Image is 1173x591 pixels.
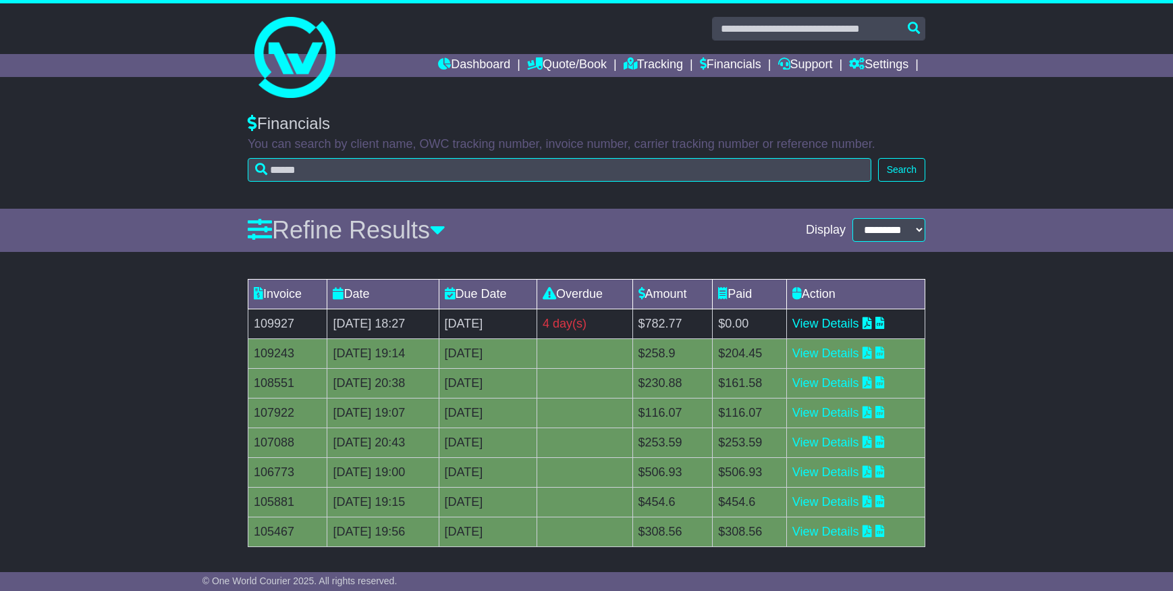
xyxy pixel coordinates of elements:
[327,309,439,338] td: [DATE] 18:27
[202,575,398,586] span: © One World Courier 2025. All rights reserved.
[792,525,859,538] a: View Details
[248,457,327,487] td: 106773
[713,279,787,309] td: Paid
[439,338,537,368] td: [DATE]
[713,428,787,457] td: $253.59
[632,279,713,309] td: Amount
[439,457,537,487] td: [DATE]
[439,428,537,457] td: [DATE]
[632,428,713,457] td: $253.59
[700,54,761,77] a: Financials
[439,368,537,398] td: [DATE]
[792,495,859,509] a: View Details
[248,216,445,244] a: Refine Results
[632,517,713,546] td: $308.56
[327,398,439,428] td: [DATE] 19:07
[778,54,833,77] a: Support
[713,309,787,338] td: $0.00
[713,487,787,517] td: $454.6
[527,54,607,77] a: Quote/Book
[248,398,327,428] td: 107922
[632,338,713,368] td: $258.9
[713,368,787,398] td: $161.58
[543,315,626,333] div: 4 day(s)
[792,406,859,419] a: View Details
[632,487,713,517] td: $454.6
[713,517,787,546] td: $308.56
[248,309,327,338] td: 109927
[327,428,439,457] td: [DATE] 20:43
[439,309,537,338] td: [DATE]
[248,338,327,368] td: 109243
[632,457,713,487] td: $506.93
[806,223,846,238] span: Display
[632,368,713,398] td: $230.88
[632,309,713,338] td: $782.77
[439,517,537,546] td: [DATE]
[248,368,327,398] td: 108551
[439,487,537,517] td: [DATE]
[878,158,925,182] button: Search
[327,279,439,309] td: Date
[327,517,439,546] td: [DATE] 19:56
[849,54,908,77] a: Settings
[537,279,632,309] td: Overdue
[713,457,787,487] td: $506.93
[327,338,439,368] td: [DATE] 19:14
[327,487,439,517] td: [DATE] 19:15
[713,398,787,428] td: $116.07
[248,517,327,546] td: 105467
[792,436,859,449] a: View Details
[792,346,859,360] a: View Details
[792,317,859,330] a: View Details
[713,338,787,368] td: $204.45
[792,465,859,479] a: View Details
[632,398,713,428] td: $116.07
[248,114,925,134] div: Financials
[438,54,510,77] a: Dashboard
[327,368,439,398] td: [DATE] 20:38
[248,137,925,152] p: You can search by client name, OWC tracking number, invoice number, carrier tracking number or re...
[248,428,327,457] td: 107088
[439,398,537,428] td: [DATE]
[786,279,925,309] td: Action
[248,487,327,517] td: 105881
[439,279,537,309] td: Due Date
[327,457,439,487] td: [DATE] 19:00
[248,279,327,309] td: Invoice
[624,54,683,77] a: Tracking
[792,376,859,390] a: View Details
